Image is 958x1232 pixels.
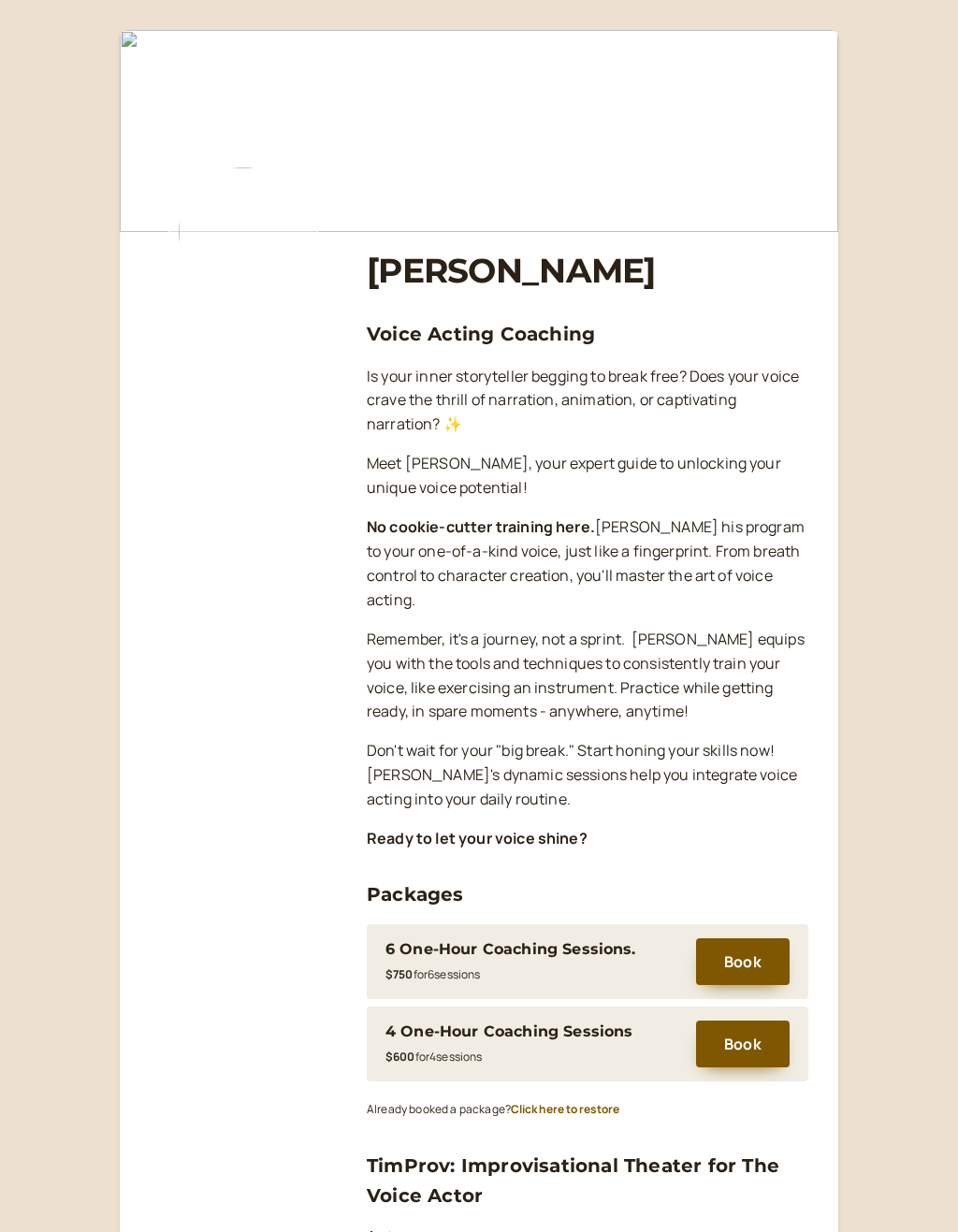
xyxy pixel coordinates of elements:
[367,828,588,848] strong: Ready to let your voice shine?
[385,1049,483,1065] small: for 4 session s
[367,628,808,725] p: Remember, it's a journey, not a sprint. ‍ [PERSON_NAME] equips you with the tools and techniques ...
[696,1021,790,1067] button: Book
[367,452,808,500] p: Meet [PERSON_NAME], your expert guide to unlocking your unique voice potential!
[367,365,808,438] p: Is your inner storyteller begging to break free? Does your voice crave the thrill of narration, a...
[385,966,414,982] b: $750
[367,251,808,291] h1: [PERSON_NAME]
[367,319,808,349] h3: Voice Acting Coaching
[367,515,808,613] p: [PERSON_NAME] his program to your one-of-a-kind voice, just like a fingerprint. From breath contr...
[367,879,808,909] h3: Packages
[385,937,636,962] div: 6 One-Hour Coaching Sessions.
[385,966,481,982] small: for 6 session s
[511,1103,619,1116] button: Click here to restore
[367,516,595,537] strong: No cookie-cutter training here.
[385,1049,415,1065] b: $600
[385,1020,632,1044] div: 4 One-Hour Coaching Sessions
[385,1020,677,1068] div: 4 One-Hour Coaching Sessions$600for4sessions
[367,1101,619,1117] small: Already booked a package?
[385,937,677,986] div: 6 One-Hour Coaching Sessions.$750for6sessions
[367,1154,779,1207] a: TimProv: Improvisational Theater for The Voice Actor
[696,938,790,985] button: Book
[367,739,808,812] p: Don't wait for your "big break." Start honing your skills now! [PERSON_NAME]'s dynamic sessions h...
